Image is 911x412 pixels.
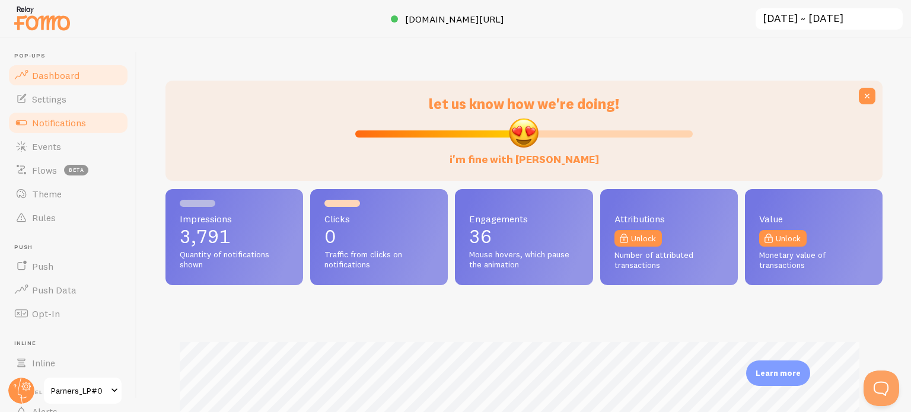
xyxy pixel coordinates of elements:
[51,384,107,398] span: Parners_LP#0
[32,260,53,272] span: Push
[759,230,807,247] a: Unlock
[7,278,129,302] a: Push Data
[864,371,899,406] iframe: Help Scout Beacon - Open
[614,230,662,247] a: Unlock
[32,140,61,152] span: Events
[180,214,289,223] span: Impressions
[32,308,60,320] span: Opt-In
[43,376,123,405] a: Parners_LP#0
[759,250,868,271] span: Monetary value of transactions
[14,52,129,60] span: Pop-ups
[12,3,72,33] img: fomo-relay-logo-orange.svg
[32,164,57,176] span: Flows
[7,182,129,206] a: Theme
[756,368,801,379] p: Learn more
[7,135,129,158] a: Events
[746,360,810,386] div: Learn more
[614,214,724,223] span: Attributions
[14,244,129,251] span: Push
[508,117,540,149] img: emoji.png
[759,214,868,223] span: Value
[429,95,619,113] span: let us know how we're doing!
[7,158,129,182] a: Flows beta
[32,357,55,369] span: Inline
[64,165,88,175] span: beta
[7,206,129,229] a: Rules
[7,87,129,111] a: Settings
[7,111,129,135] a: Notifications
[7,351,129,375] a: Inline
[324,250,434,270] span: Traffic from clicks on notifications
[324,214,434,223] span: Clicks
[14,340,129,347] span: Inline
[32,212,56,223] span: Rules
[32,93,66,105] span: Settings
[469,250,578,270] span: Mouse hovers, which pause the animation
[324,227,434,246] p: 0
[7,254,129,278] a: Push
[32,117,86,129] span: Notifications
[450,141,599,167] label: i'm fine with [PERSON_NAME]
[32,284,77,296] span: Push Data
[180,250,289,270] span: Quantity of notifications shown
[469,214,578,223] span: Engagements
[7,302,129,325] a: Opt-In
[7,63,129,87] a: Dashboard
[180,227,289,246] p: 3,791
[32,188,62,200] span: Theme
[469,227,578,246] p: 36
[614,250,724,271] span: Number of attributed transactions
[32,69,79,81] span: Dashboard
